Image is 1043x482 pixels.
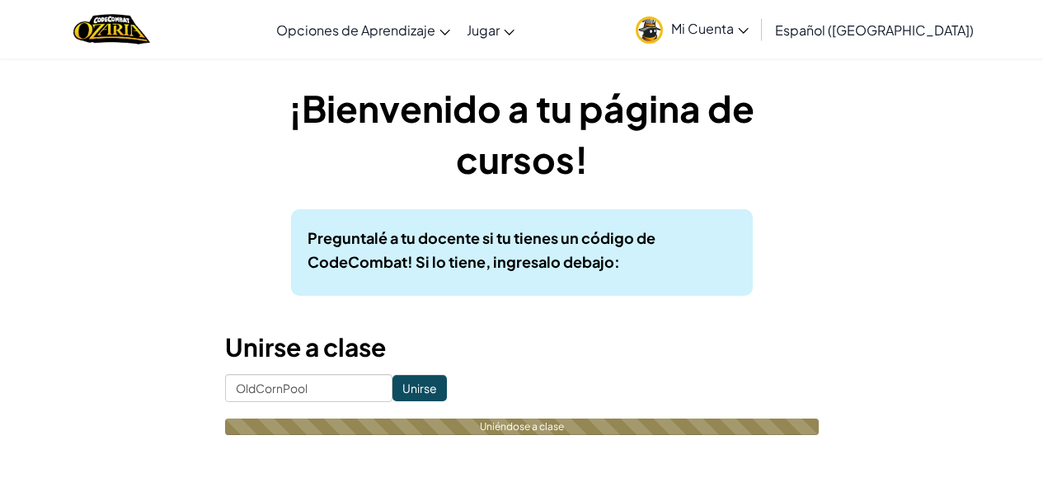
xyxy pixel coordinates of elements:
a: Opciones de Aprendizaje [268,7,458,52]
a: Español ([GEOGRAPHIC_DATA]) [767,7,982,52]
h1: ¡Bienvenido a tu página de cursos! [225,82,819,185]
span: Mi Cuenta [671,20,749,37]
img: avatar [636,16,663,44]
span: Español ([GEOGRAPHIC_DATA]) [775,21,974,39]
a: Jugar [458,7,523,52]
h3: Unirse a clase [225,329,819,366]
img: Home [73,12,150,46]
a: Ozaria by CodeCombat logo [73,12,150,46]
span: Opciones de Aprendizaje [276,21,435,39]
div: Uniéndose a clase [225,419,819,435]
input: Unirse [392,375,447,401]
b: Preguntalé a tu docente si tu tienes un código de CodeCombat! Si lo tiene, ingresalo debajo: [308,228,655,271]
a: Mi Cuenta [627,3,757,55]
span: Jugar [467,21,500,39]
input: <Enter Class Code> [225,374,392,402]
